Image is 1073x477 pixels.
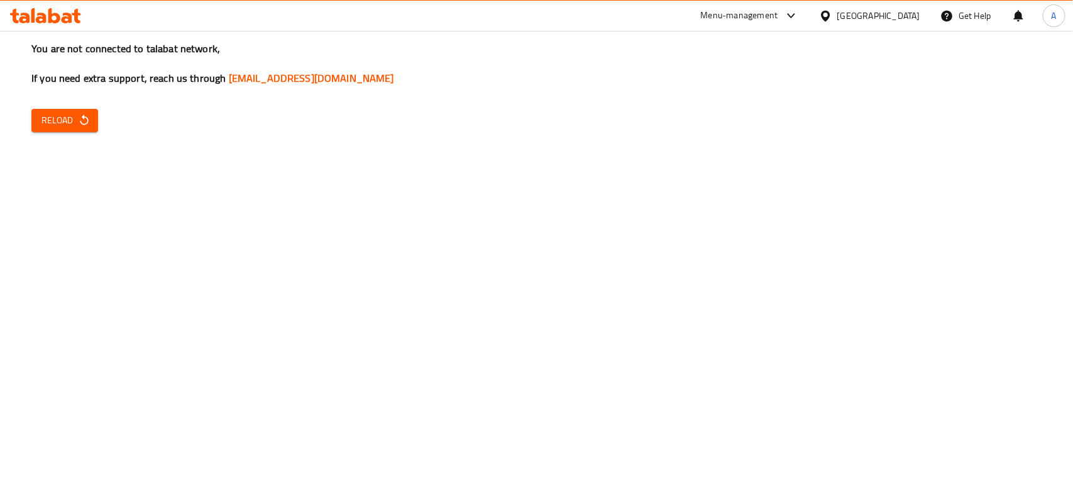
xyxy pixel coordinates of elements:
button: Reload [31,109,98,132]
div: Menu-management [701,8,778,23]
div: [GEOGRAPHIC_DATA] [837,9,920,23]
span: A [1052,9,1057,23]
span: Reload [41,113,88,128]
a: [EMAIL_ADDRESS][DOMAIN_NAME] [229,69,394,87]
h3: You are not connected to talabat network, If you need extra support, reach us through [31,42,1042,86]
